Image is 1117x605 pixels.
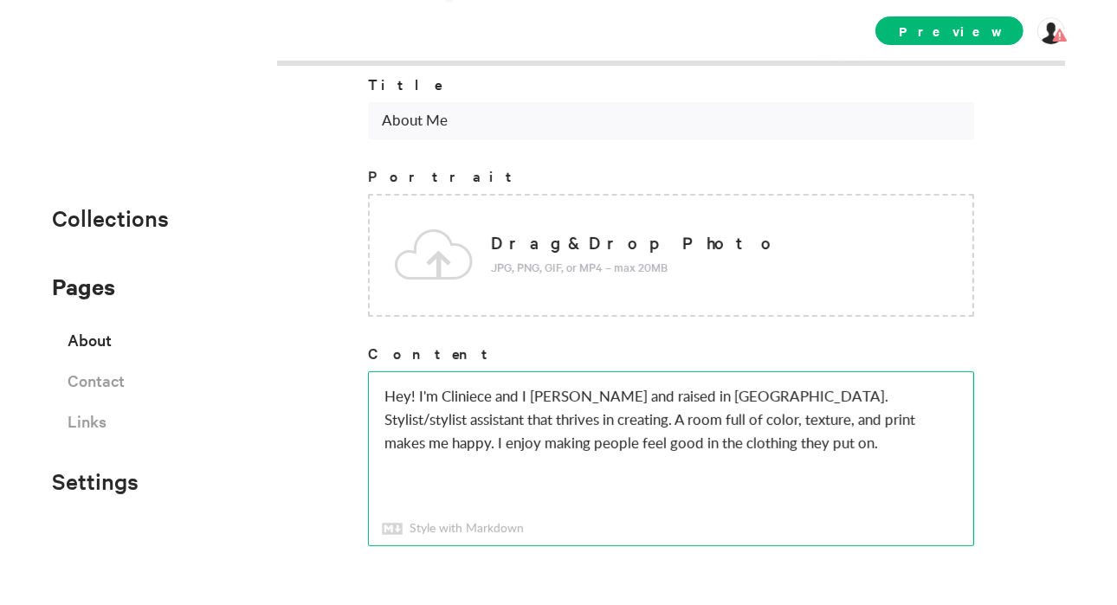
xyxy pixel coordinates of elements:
p: Drag & Drop Photo [491,233,783,252]
p: Style with Markdown [382,520,524,538]
h3: Portrait [368,165,974,185]
span: Collections [52,203,169,232]
span: About [68,325,112,355]
input: About [368,102,974,139]
span: Preview [875,16,1023,45]
h3: Title [368,74,974,93]
p: JPG, PNG, GIF, or MP4 – max 20MB [491,258,783,278]
h3: Content [368,343,974,363]
span: Links [68,406,107,436]
span: Contact [68,365,125,396]
span: Settings [52,467,139,495]
span: Pages [52,271,115,301]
